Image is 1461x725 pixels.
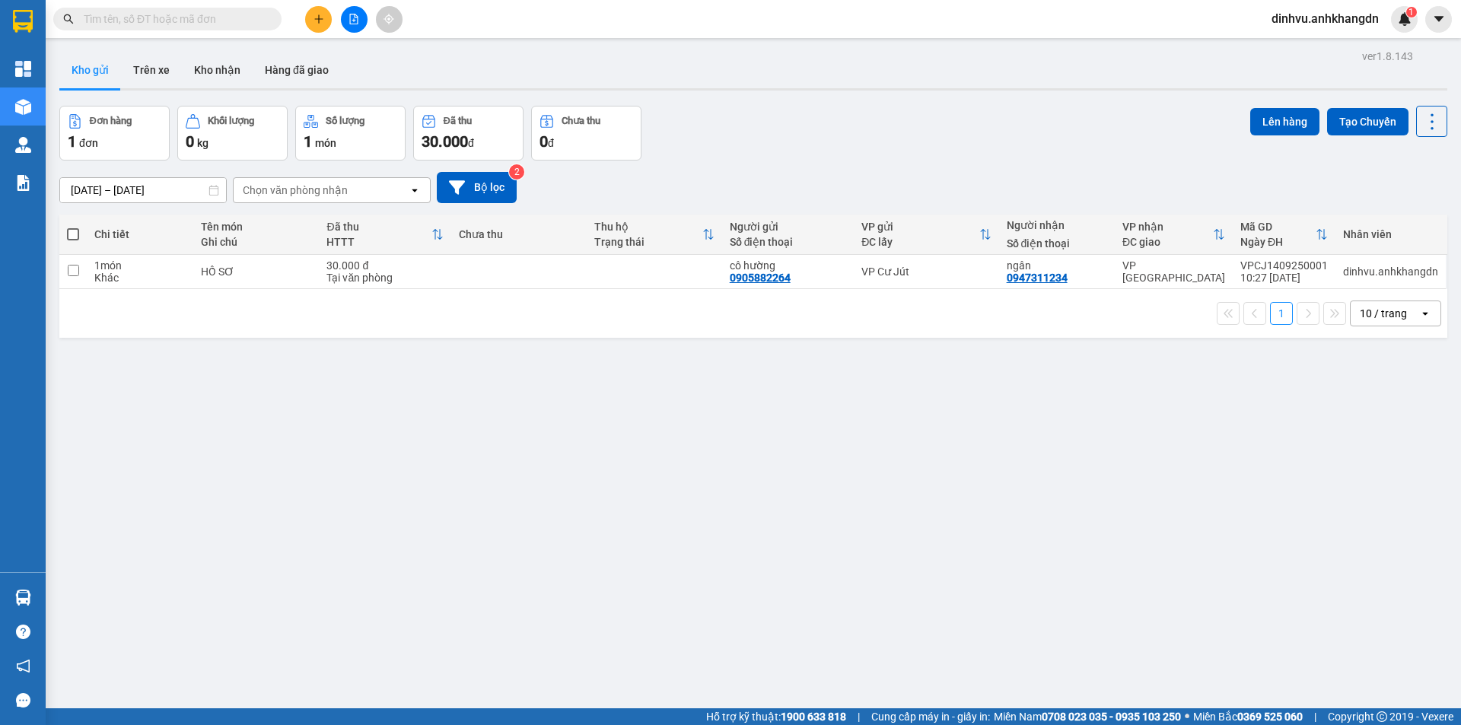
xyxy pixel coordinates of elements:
[94,259,186,272] div: 1 món
[326,236,431,248] div: HTTT
[1360,306,1407,321] div: 10 / trang
[1240,236,1316,248] div: Ngày ĐH
[197,137,208,149] span: kg
[130,49,285,68] div: ngân
[79,137,98,149] span: đơn
[305,6,332,33] button: plus
[1343,228,1438,240] div: Nhân viên
[349,14,359,24] span: file-add
[422,132,468,151] span: 30.000
[861,236,979,248] div: ĐC lấy
[1007,259,1107,272] div: ngân
[854,215,998,255] th: Toggle SortBy
[1185,714,1189,720] span: ⚪️
[468,137,474,149] span: đ
[16,659,30,673] span: notification
[1270,302,1293,325] button: 1
[1122,221,1213,233] div: VP nhận
[1007,272,1068,284] div: 0947311234
[1007,219,1107,231] div: Người nhận
[861,266,991,278] div: VP Cư Jút
[730,259,847,272] div: cô hường
[130,14,167,30] span: Nhận:
[201,221,311,233] div: Tên món
[1122,259,1225,284] div: VP [GEOGRAPHIC_DATA]
[1425,6,1452,33] button: caret-down
[384,14,394,24] span: aim
[1240,272,1328,284] div: 10:27 [DATE]
[182,52,253,88] button: Kho nhận
[540,132,548,151] span: 0
[1240,221,1316,233] div: Mã GD
[13,10,33,33] img: logo-vxr
[1314,708,1316,725] span: |
[84,11,263,27] input: Tìm tên, số ĐT hoặc mã đơn
[11,100,68,116] span: Cước rồi :
[587,215,722,255] th: Toggle SortBy
[15,137,31,153] img: warehouse-icon
[13,14,37,30] span: Gửi:
[13,49,119,71] div: 0905882264
[90,116,132,126] div: Đơn hàng
[341,6,368,33] button: file-add
[1408,7,1414,17] span: 1
[59,52,121,88] button: Kho gửi
[326,116,364,126] div: Số lượng
[1115,215,1233,255] th: Toggle SortBy
[1237,711,1303,723] strong: 0369 525 060
[1327,108,1408,135] button: Tạo Chuyến
[1362,48,1413,65] div: ver 1.8.143
[11,98,122,116] div: 30.000
[1377,711,1387,722] span: copyright
[459,228,579,240] div: Chưa thu
[858,708,860,725] span: |
[730,221,847,233] div: Người gửi
[781,711,846,723] strong: 1900 633 818
[15,99,31,115] img: warehouse-icon
[314,14,324,24] span: plus
[1419,307,1431,320] svg: open
[94,228,186,240] div: Chi tiết
[562,116,600,126] div: Chưa thu
[15,175,31,191] img: solution-icon
[409,184,421,196] svg: open
[871,708,990,725] span: Cung cấp máy in - giấy in:
[437,172,517,203] button: Bộ lọc
[201,236,311,248] div: Ghi chú
[326,259,444,272] div: 30.000 đ
[16,625,30,639] span: question-circle
[444,116,472,126] div: Đã thu
[1343,266,1438,278] div: dinhvu.anhkhangdn
[730,236,847,248] div: Số điện thoại
[319,215,451,255] th: Toggle SortBy
[1233,215,1335,255] th: Toggle SortBy
[509,164,524,180] sup: 2
[326,272,444,284] div: Tại văn phòng
[1398,12,1412,26] img: icon-new-feature
[594,236,702,248] div: Trạng thái
[13,31,119,49] div: cô hường
[59,106,170,161] button: Đơn hàng1đơn
[706,708,846,725] span: Hỗ trợ kỹ thuật:
[326,221,431,233] div: Đã thu
[201,266,311,278] div: HỒ SƠ
[13,13,119,31] div: VP Cư Jút
[253,52,341,88] button: Hàng đã giao
[295,106,406,161] button: Số lượng1món
[186,132,194,151] span: 0
[94,272,186,284] div: Khác
[15,590,31,606] img: warehouse-icon
[63,14,74,24] span: search
[315,137,336,149] span: món
[68,132,76,151] span: 1
[1250,108,1319,135] button: Lên hàng
[130,13,285,49] div: VP [GEOGRAPHIC_DATA]
[60,178,226,202] input: Select a date range.
[531,106,641,161] button: Chưa thu0đ
[121,52,182,88] button: Trên xe
[130,68,285,89] div: 0947311234
[304,132,312,151] span: 1
[1042,711,1181,723] strong: 0708 023 035 - 0935 103 250
[376,6,403,33] button: aim
[1432,12,1446,26] span: caret-down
